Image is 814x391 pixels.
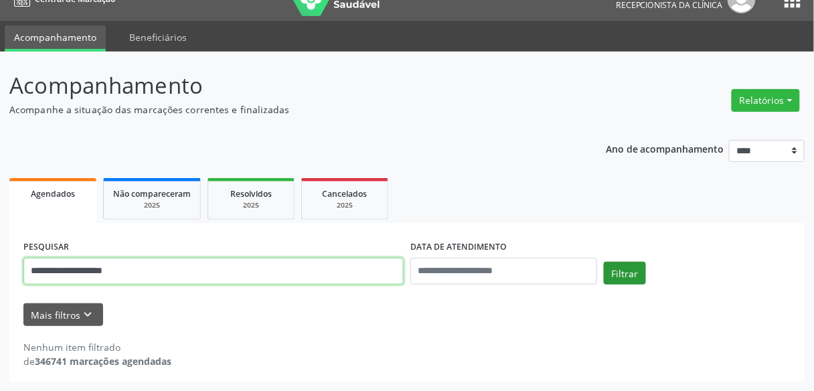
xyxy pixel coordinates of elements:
strong: 346741 marcações agendadas [35,355,171,368]
div: 2025 [218,200,284,210]
label: PESQUISAR [23,237,69,258]
p: Acompanhamento [9,69,566,102]
label: DATA DE ATENDIMENTO [410,237,507,258]
span: Agendados [31,188,75,200]
i: keyboard_arrow_down [81,307,96,322]
p: Ano de acompanhamento [606,140,724,157]
span: Não compareceram [113,188,191,200]
div: 2025 [113,200,191,210]
button: Relatórios [732,89,800,112]
div: Nenhum item filtrado [23,340,171,354]
p: Acompanhe a situação das marcações correntes e finalizadas [9,102,566,116]
span: Cancelados [323,188,368,200]
button: Mais filtroskeyboard_arrow_down [23,303,103,327]
a: Beneficiários [120,25,196,49]
a: Acompanhamento [5,25,106,52]
button: Filtrar [604,262,646,285]
div: de [23,354,171,368]
span: Resolvidos [230,188,272,200]
div: 2025 [311,200,378,210]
